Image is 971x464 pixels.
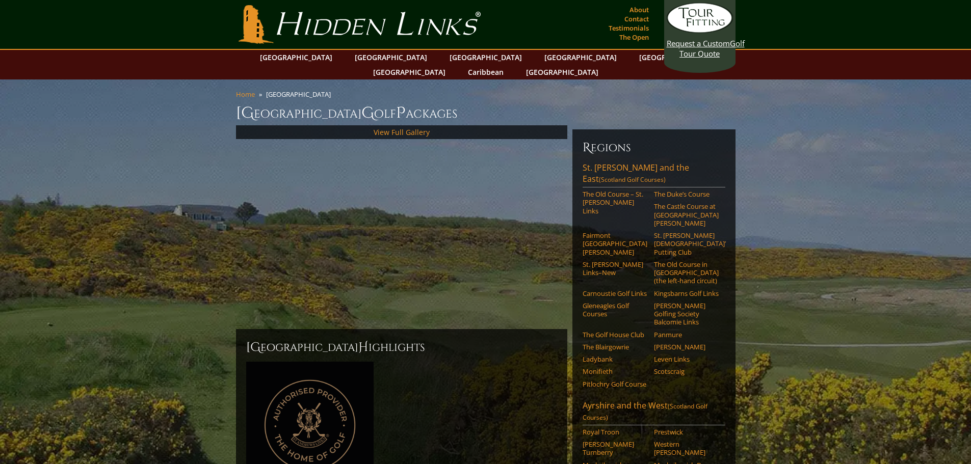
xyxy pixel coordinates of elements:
[583,231,647,256] a: Fairmont [GEOGRAPHIC_DATA][PERSON_NAME]
[236,90,255,99] a: Home
[654,202,719,227] a: The Castle Course at [GEOGRAPHIC_DATA][PERSON_NAME]
[444,50,527,65] a: [GEOGRAPHIC_DATA]
[583,428,647,436] a: Royal Troon
[583,402,707,422] span: (Scotland Golf Courses)
[654,260,719,285] a: The Old Course in [GEOGRAPHIC_DATA] (the left-hand circuit)
[583,302,647,318] a: Gleneagles Golf Courses
[654,367,719,375] a: Scotscraig
[350,50,432,65] a: [GEOGRAPHIC_DATA]
[255,50,337,65] a: [GEOGRAPHIC_DATA]
[627,3,651,17] a: About
[236,103,736,123] h1: [GEOGRAPHIC_DATA] olf ackages
[583,162,725,187] a: St. [PERSON_NAME] and the East(Scotland Golf Courses)
[246,339,557,356] h2: [GEOGRAPHIC_DATA] ighlights
[654,231,719,256] a: St. [PERSON_NAME] [DEMOGRAPHIC_DATA]’ Putting Club
[634,50,717,65] a: [GEOGRAPHIC_DATA]
[539,50,622,65] a: [GEOGRAPHIC_DATA]
[654,355,719,363] a: Leven Links
[358,339,369,356] span: H
[583,367,647,375] a: Monifieth
[583,440,647,457] a: [PERSON_NAME] Turnberry
[583,260,647,277] a: St. [PERSON_NAME] Links–New
[606,21,651,35] a: Testimonials
[463,65,509,79] a: Caribbean
[361,103,374,123] span: G
[654,440,719,457] a: Western [PERSON_NAME]
[599,175,666,184] span: (Scotland Golf Courses)
[521,65,603,79] a: [GEOGRAPHIC_DATA]
[654,289,719,297] a: Kingsbarns Golf Links
[583,289,647,297] a: Carnoustie Golf Links
[396,103,406,123] span: P
[368,65,451,79] a: [GEOGRAPHIC_DATA]
[617,30,651,44] a: The Open
[654,331,719,339] a: Panmure
[583,343,647,351] a: The Blairgowrie
[374,127,430,137] a: View Full Gallery
[266,90,335,99] li: [GEOGRAPHIC_DATA]
[654,302,719,326] a: [PERSON_NAME] Golfing Society Balcomie Links
[583,355,647,363] a: Ladybank
[622,12,651,26] a: Contact
[583,380,647,388] a: Pitlochry Golf Course
[583,331,647,339] a: The Golf House Club
[654,343,719,351] a: [PERSON_NAME]
[583,190,647,215] a: The Old Course – St. [PERSON_NAME] Links
[654,190,719,198] a: The Duke’s Course
[583,400,725,425] a: Ayrshire and the West(Scotland Golf Courses)
[583,140,725,156] h6: Regions
[667,38,730,48] span: Request a Custom
[667,3,733,59] a: Request a CustomGolf Tour Quote
[654,428,719,436] a: Prestwick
